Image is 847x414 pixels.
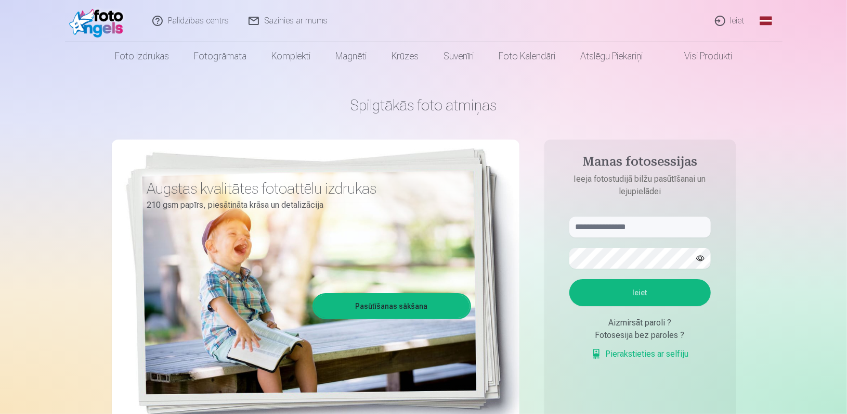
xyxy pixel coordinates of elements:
[559,154,721,173] h4: Manas fotosessijas
[568,42,655,71] a: Atslēgu piekariņi
[314,295,470,318] a: Pasūtīšanas sākšana
[147,179,463,198] h3: Augstas kvalitātes fotoattēlu izdrukas
[147,198,463,212] p: 210 gsm papīrs, piesātināta krāsa un detalizācija
[69,4,129,37] img: /fa1
[591,348,689,360] a: Pierakstieties ar selfiju
[431,42,486,71] a: Suvenīri
[181,42,259,71] a: Fotogrāmata
[259,42,323,71] a: Komplekti
[102,42,181,71] a: Foto izdrukas
[569,329,711,342] div: Fotosesija bez paroles ?
[569,317,711,329] div: Aizmirsāt paroli ?
[379,42,431,71] a: Krūzes
[559,173,721,198] p: Ieeja fotostudijā bilžu pasūtīšanai un lejupielādei
[486,42,568,71] a: Foto kalendāri
[569,279,711,306] button: Ieiet
[323,42,379,71] a: Magnēti
[112,96,736,115] h1: Spilgtākās foto atmiņas
[655,42,745,71] a: Visi produkti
